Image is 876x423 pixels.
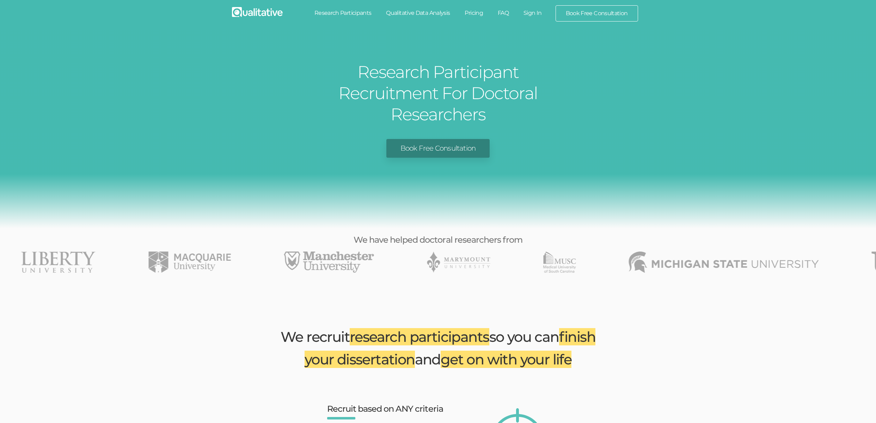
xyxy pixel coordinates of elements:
img: Liberty University [22,252,96,273]
a: Book Free Consultation [386,139,490,158]
span: get on with your life [441,351,571,368]
h3: We have helped doctoral researchers from [269,235,607,244]
li: 20 of 49 [427,252,491,273]
span: finish your dissertation [305,328,595,368]
span: research participants [350,328,489,345]
a: Sign In [516,5,549,21]
h1: Research Participant Recruitment For Doctoral Researchers [306,61,570,125]
h3: Recruit based on ANY criteria [327,404,451,413]
h2: We recruit so you can and [274,326,602,371]
img: Marymount University [427,252,491,273]
li: 17 of 49 [22,252,96,273]
li: 21 of 49 [544,252,576,273]
a: Qualitative Data Analysis [379,5,457,21]
li: 18 of 49 [149,252,231,273]
a: Book Free Consultation [556,6,638,21]
a: Research Participants [307,5,379,21]
img: Medical University of South Carolina [544,252,576,273]
li: 19 of 49 [284,252,374,273]
img: Manchester University [284,252,374,273]
a: FAQ [490,5,516,21]
img: Michigan State University [629,252,819,273]
li: 22 of 49 [629,252,819,273]
a: Pricing [457,5,490,21]
img: Macquarie University [149,252,231,273]
img: Qualitative [232,7,283,17]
